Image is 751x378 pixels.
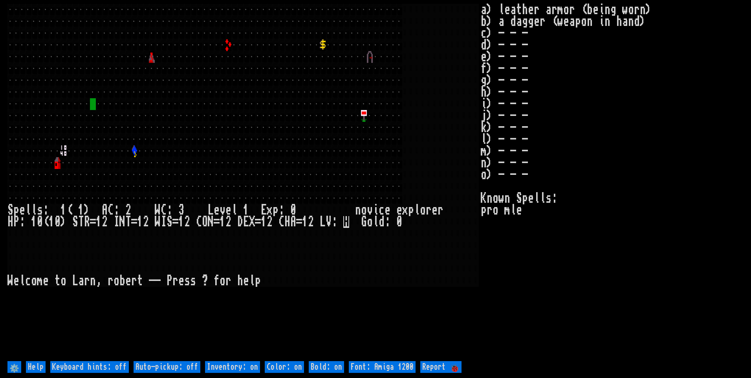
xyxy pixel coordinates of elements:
div: 3 [178,204,184,216]
div: D [237,216,243,228]
div: m [37,275,43,287]
div: L [208,204,214,216]
div: r [438,204,443,216]
div: 1 [243,204,249,216]
div: o [367,216,373,228]
div: T [125,216,131,228]
div: S [7,204,13,216]
div: H [7,216,13,228]
div: N [119,216,125,228]
div: o [114,275,119,287]
div: n [355,204,361,216]
div: r [225,275,231,287]
div: = [296,216,302,228]
div: v [367,204,373,216]
div: p [408,204,414,216]
div: 1 [137,216,143,228]
div: C [196,216,202,228]
input: Font: Amiga 1200 [349,361,416,373]
div: 1 [178,216,184,228]
div: r [172,275,178,287]
div: G [361,216,367,228]
div: b [119,275,125,287]
div: ) [60,216,66,228]
div: E [243,216,249,228]
div: A [102,204,108,216]
input: Inventory: on [205,361,260,373]
div: C [278,216,284,228]
div: 2 [125,204,131,216]
div: 1 [261,216,267,228]
mark: H [343,216,349,228]
input: Keyboard hints: off [50,361,129,373]
div: W [155,216,161,228]
div: o [220,275,225,287]
div: C [161,204,167,216]
div: e [225,204,231,216]
div: P [13,216,19,228]
div: p [13,204,19,216]
div: V [326,216,332,228]
div: N [208,216,214,228]
div: o [60,275,66,287]
input: Help [26,361,46,373]
div: l [249,275,255,287]
div: 2 [308,216,314,228]
div: 1 [96,216,102,228]
div: : [114,204,119,216]
div: E [261,204,267,216]
div: p [255,275,261,287]
div: 1 [302,216,308,228]
div: L [72,275,78,287]
div: 2 [225,216,231,228]
div: 2 [184,216,190,228]
div: c [25,275,31,287]
div: R [84,216,90,228]
div: 1 [31,216,37,228]
div: e [178,275,184,287]
div: t [55,275,60,287]
div: h [237,275,243,287]
div: P [167,275,172,287]
div: l [19,275,25,287]
div: c [379,204,385,216]
div: I [161,216,167,228]
div: S [72,216,78,228]
div: X [249,216,255,228]
div: x [402,204,408,216]
stats: a) leather armor (being worn) b) a dagger (weapon in hand) c) - - - d) - - - e) - - - f) - - - g)... [481,4,744,359]
div: e [13,275,19,287]
div: = [90,216,96,228]
div: T [78,216,84,228]
div: l [414,204,420,216]
div: = [214,216,220,228]
div: s [190,275,196,287]
div: = [131,216,137,228]
div: a [78,275,84,287]
div: e [396,204,402,216]
div: o [361,204,367,216]
div: o [420,204,426,216]
div: s [37,204,43,216]
div: - [149,275,155,287]
div: e [43,275,49,287]
div: : [19,216,25,228]
div: l [31,204,37,216]
div: = [172,216,178,228]
div: 0 [396,216,402,228]
input: ⚙️ [7,361,21,373]
div: ? [202,275,208,287]
div: 1 [60,204,66,216]
div: e [432,204,438,216]
input: Bold: on [309,361,344,373]
div: : [278,204,284,216]
input: Color: on [265,361,304,373]
div: C [108,204,114,216]
div: f [214,275,220,287]
div: 1 [49,216,55,228]
div: p [273,204,278,216]
div: i [373,204,379,216]
div: 2 [267,216,273,228]
div: 0 [55,216,60,228]
div: r [426,204,432,216]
